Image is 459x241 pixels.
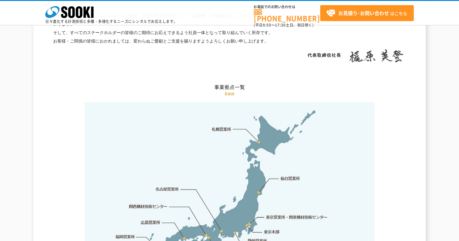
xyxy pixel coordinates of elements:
span: (平日 ～ 土日、祝日除く) [254,22,314,28]
span: お電話でのお問い合わせは [254,5,320,9]
span: はこちら [326,9,407,18]
p: 日々進化する計測技術と多種・多様化するニーズにレンタルでお応えします。 [45,20,177,23]
span: 代表取締役社長 [308,53,341,58]
a: [PHONE_NUMBER] [254,9,320,22]
a: 仙台営業所 [280,176,300,182]
a: 東京本部 [264,229,280,235]
a: 関西機材技術センター [129,204,167,210]
a: 名古屋営業所 [155,186,179,192]
span: 8:50 [263,22,271,28]
p: base [53,90,406,97]
h2: 事業拠点一覧 [53,24,406,90]
strong: お見積り･お問い合わせ [338,9,389,17]
a: 福岡営業所 [115,234,135,240]
span: 17:30 [275,22,286,28]
a: 東京営業所・関東機材技術センター [266,214,328,220]
img: 梶原 英登 [346,49,406,63]
a: お見積り･お問い合わせはこちら [320,5,414,21]
a: 広島営業所 [141,219,161,225]
a: 札幌営業所 [212,126,231,132]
